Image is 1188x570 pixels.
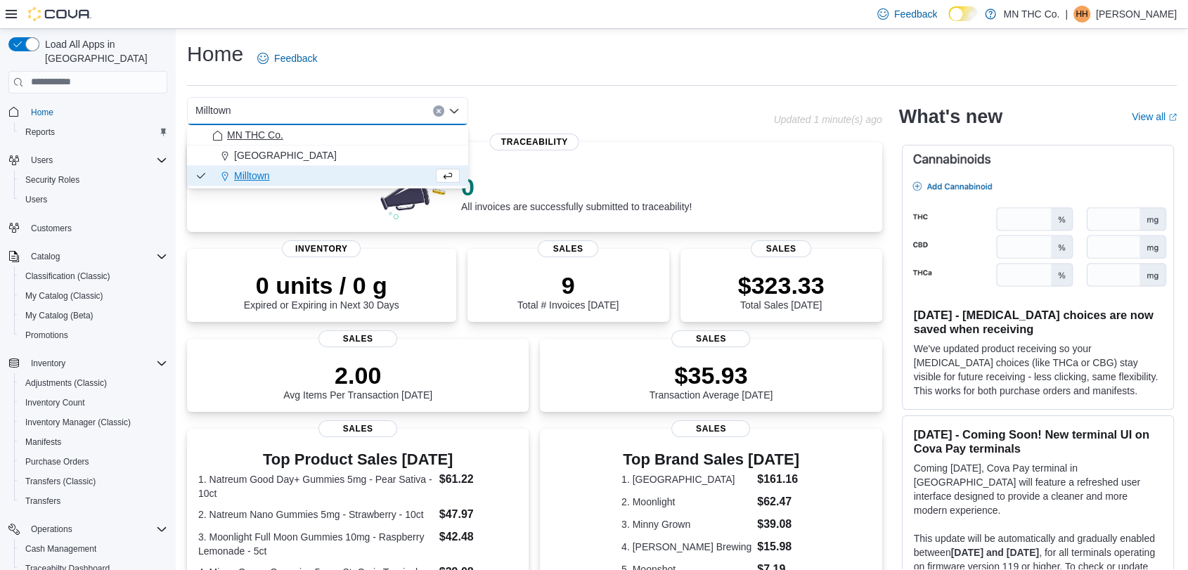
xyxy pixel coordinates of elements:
button: Transfers [14,491,173,511]
dt: 2. Moonlight [621,495,751,509]
a: Feedback [252,44,323,72]
a: Promotions [20,327,74,344]
span: Feedback [894,7,937,21]
span: Adjustments (Classic) [20,375,167,391]
h2: What's new [899,105,1002,128]
dd: $61.22 [439,471,518,488]
dd: $161.16 [757,471,801,488]
span: Users [20,191,167,208]
span: Catalog [31,251,60,262]
button: My Catalog (Classic) [14,286,173,306]
p: | [1065,6,1068,22]
span: Operations [25,521,167,538]
span: Manifests [25,436,61,448]
input: Dark Mode [948,6,978,21]
span: Inventory [25,355,167,372]
span: Users [31,155,53,166]
span: Milltown [234,169,270,183]
a: Manifests [20,434,67,451]
span: Traceability [490,134,579,150]
dt: 4. [PERSON_NAME] Brewing [621,540,751,554]
button: Promotions [14,325,173,345]
a: Purchase Orders [20,453,95,470]
button: Operations [25,521,78,538]
span: Cash Management [20,540,167,557]
span: Users [25,194,47,205]
button: Users [14,190,173,209]
button: Classification (Classic) [14,266,173,286]
button: My Catalog (Beta) [14,306,173,325]
span: Reports [25,127,55,138]
button: Close list of options [448,105,460,117]
button: Catalog [25,248,65,265]
span: Purchase Orders [25,456,89,467]
p: 9 [517,271,619,299]
span: Inventory Manager (Classic) [20,414,167,431]
span: Promotions [25,330,68,341]
dt: 1. Natreum Good Day+ Gummies 5mg - Pear Sativa - 10ct [198,472,434,500]
span: My Catalog (Classic) [20,287,167,304]
p: Updated 1 minute(s) ago [773,114,882,125]
span: Milltown [195,102,231,119]
p: MN THC Co. [1003,6,1059,22]
span: Sales [671,330,750,347]
span: Users [25,152,167,169]
button: Customers [3,218,173,238]
div: Total # Invoices [DATE] [517,271,619,311]
img: 0 [377,164,450,221]
span: Sales [318,330,397,347]
span: Inventory [31,358,65,369]
span: Classification (Classic) [25,271,110,282]
a: Reports [20,124,60,141]
button: Security Roles [14,170,173,190]
a: Transfers [20,493,66,510]
svg: External link [1168,113,1177,122]
a: Classification (Classic) [20,268,116,285]
p: Coming [DATE], Cova Pay terminal in [GEOGRAPHIC_DATA] will feature a refreshed user interface des... [914,461,1162,517]
span: Inventory [282,240,361,257]
span: My Catalog (Beta) [25,310,93,321]
a: Adjustments (Classic) [20,375,112,391]
dt: 3. Moonlight Full Moon Gummies 10mg - Raspberry Lemonade - 5ct [198,530,434,558]
h3: Top Product Sales [DATE] [198,451,517,468]
span: Feedback [274,51,317,65]
button: Inventory [25,355,71,372]
p: $323.33 [738,271,825,299]
p: $35.93 [650,361,773,389]
span: Load All Apps in [GEOGRAPHIC_DATA] [39,37,167,65]
button: Purchase Orders [14,452,173,472]
a: My Catalog (Classic) [20,287,109,304]
strong: [DATE] and [DATE] [951,547,1039,558]
a: Users [20,191,53,208]
span: Adjustments (Classic) [25,377,107,389]
div: Expired or Expiring in Next 30 Days [244,271,399,311]
dt: 3. Minny Grown [621,517,751,531]
dd: $42.48 [439,529,518,545]
span: Cash Management [25,543,96,555]
div: Choose from the following options [187,125,468,186]
button: Operations [3,519,173,539]
dd: $62.47 [757,493,801,510]
span: Sales [751,240,811,257]
span: Inventory Count [20,394,167,411]
button: [GEOGRAPHIC_DATA] [187,145,468,166]
a: Inventory Count [20,394,91,411]
p: 2.00 [283,361,432,389]
span: Security Roles [20,171,167,188]
span: MN THC Co. [227,128,283,142]
span: Manifests [20,434,167,451]
p: 0 units / 0 g [244,271,399,299]
button: Reports [14,122,173,142]
img: Cova [28,7,91,21]
span: Purchase Orders [20,453,167,470]
div: Heather Hawkinson [1073,6,1090,22]
button: Cash Management [14,539,173,559]
span: Reports [20,124,167,141]
span: [GEOGRAPHIC_DATA] [234,148,337,162]
h3: Top Brand Sales [DATE] [621,451,801,468]
a: Home [25,104,59,121]
div: Transaction Average [DATE] [650,361,773,401]
span: Customers [31,223,72,234]
button: Clear input [433,105,444,117]
a: My Catalog (Beta) [20,307,99,324]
